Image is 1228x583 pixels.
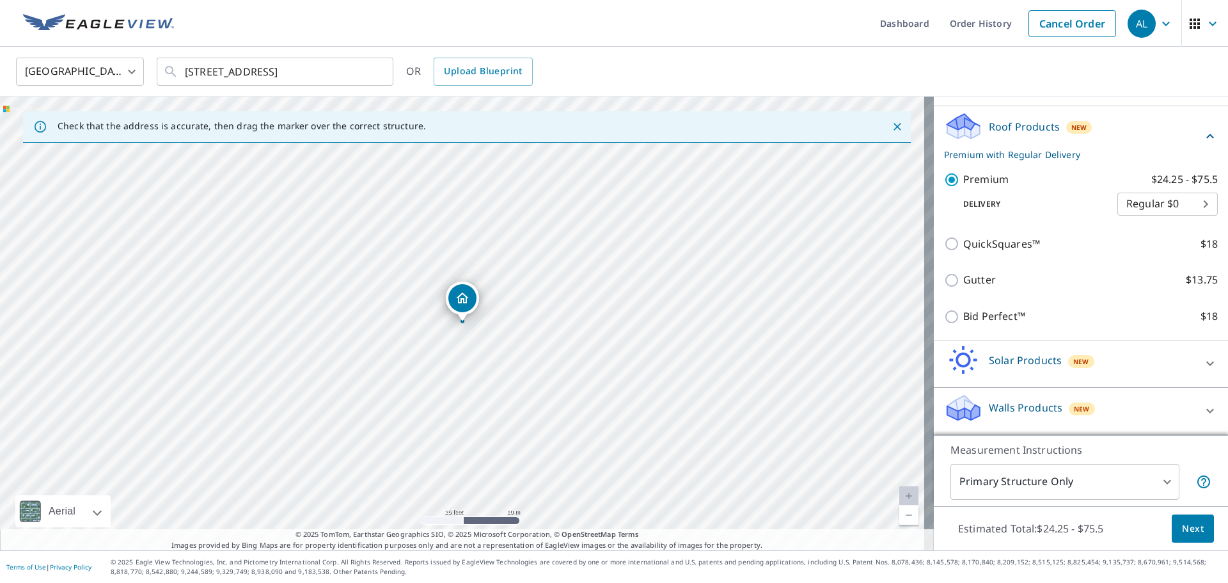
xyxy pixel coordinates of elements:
p: $18 [1200,236,1218,252]
div: OR [406,58,533,86]
div: Regular $0 [1117,186,1218,222]
p: Check that the address is accurate, then drag the marker over the correct structure. [58,120,426,132]
div: AL [1128,10,1156,38]
div: Aerial [45,495,79,527]
a: Cancel Order [1028,10,1116,37]
a: Terms of Use [6,563,46,571]
span: Upload Blueprint [444,63,522,79]
p: $13.75 [1186,272,1218,288]
p: $24.25 - $75.5 [1151,172,1218,188]
div: Solar ProductsNew [944,346,1218,382]
p: QuickSquares™ [963,236,1040,252]
button: Close [889,118,906,135]
a: Upload Blueprint [434,58,532,86]
div: Primary Structure Only [950,464,1179,500]
p: © 2025 Eagle View Technologies, Inc. and Pictometry International Corp. All Rights Reserved. Repo... [111,557,1222,577]
div: Aerial [15,495,111,527]
p: Delivery [944,198,1117,210]
input: Search by address or latitude-longitude [185,54,367,90]
p: Solar Products [989,353,1062,368]
a: Terms [618,529,639,539]
p: Walls Products [989,400,1062,415]
p: $18 [1200,308,1218,324]
a: Privacy Policy [50,563,91,571]
div: Roof ProductsNewPremium with Regular Delivery [944,111,1218,161]
span: © 2025 TomTom, Earthstar Geographics SIO, © 2025 Microsoft Corporation, © [295,529,639,540]
p: Roof Products [989,119,1060,134]
a: Current Level 20, Zoom In Disabled [899,486,918,506]
p: Measurement Instructions [950,442,1211,458]
button: Next [1172,515,1214,543]
a: Current Level 20, Zoom Out [899,506,918,525]
p: | [6,563,91,571]
div: Walls ProductsNew [944,393,1218,429]
p: Premium with Regular Delivery [944,148,1202,161]
p: Bid Perfect™ [963,308,1025,324]
span: Next [1182,521,1204,537]
a: OpenStreetMap [562,529,615,539]
span: New [1073,356,1089,367]
img: EV Logo [23,14,174,33]
p: Premium [963,172,1009,188]
span: New [1074,404,1090,414]
div: [GEOGRAPHIC_DATA] [16,54,144,90]
p: Gutter [963,272,996,288]
span: New [1071,122,1087,132]
span: Your report will include only the primary structure on the property. For example, a detached gara... [1196,474,1211,490]
div: Dropped pin, building 1, Residential property, 2942 S Newport St Denver, CO 80224 [446,282,479,321]
p: Estimated Total: $24.25 - $75.5 [948,515,1114,543]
